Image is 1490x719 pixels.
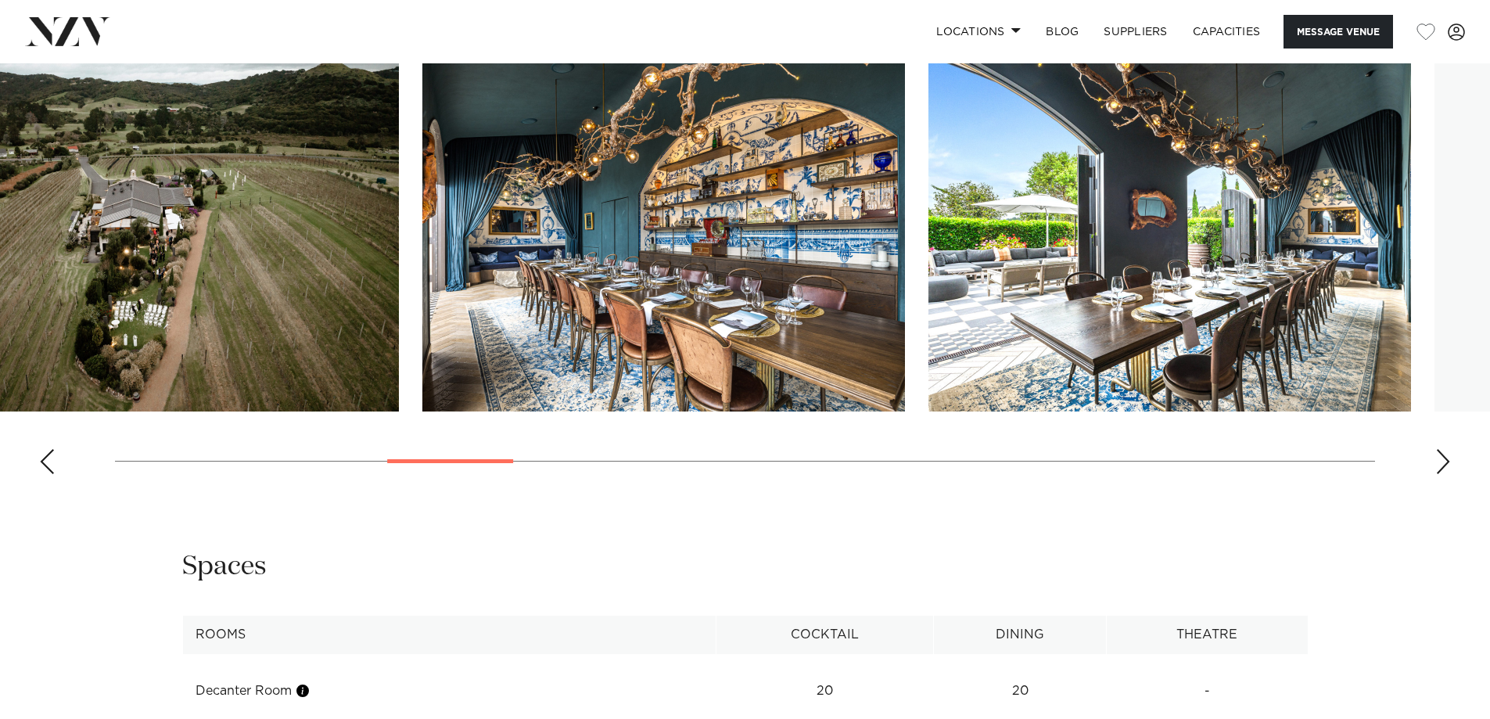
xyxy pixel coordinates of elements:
td: 20 [934,672,1106,710]
td: 20 [716,672,934,710]
th: Rooms [182,616,716,654]
a: Locations [924,15,1033,49]
button: Message Venue [1284,15,1393,49]
a: BLOG [1033,15,1091,49]
a: Capacities [1180,15,1273,49]
td: Decanter Room [182,672,716,710]
h2: Spaces [182,549,267,584]
th: Cocktail [716,616,934,654]
th: Dining [934,616,1106,654]
swiper-slide: 7 / 25 [422,57,905,412]
a: SUPPLIERS [1091,15,1179,49]
img: nzv-logo.png [25,17,110,45]
swiper-slide: 8 / 25 [928,57,1411,412]
td: - [1106,672,1308,710]
th: Theatre [1106,616,1308,654]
